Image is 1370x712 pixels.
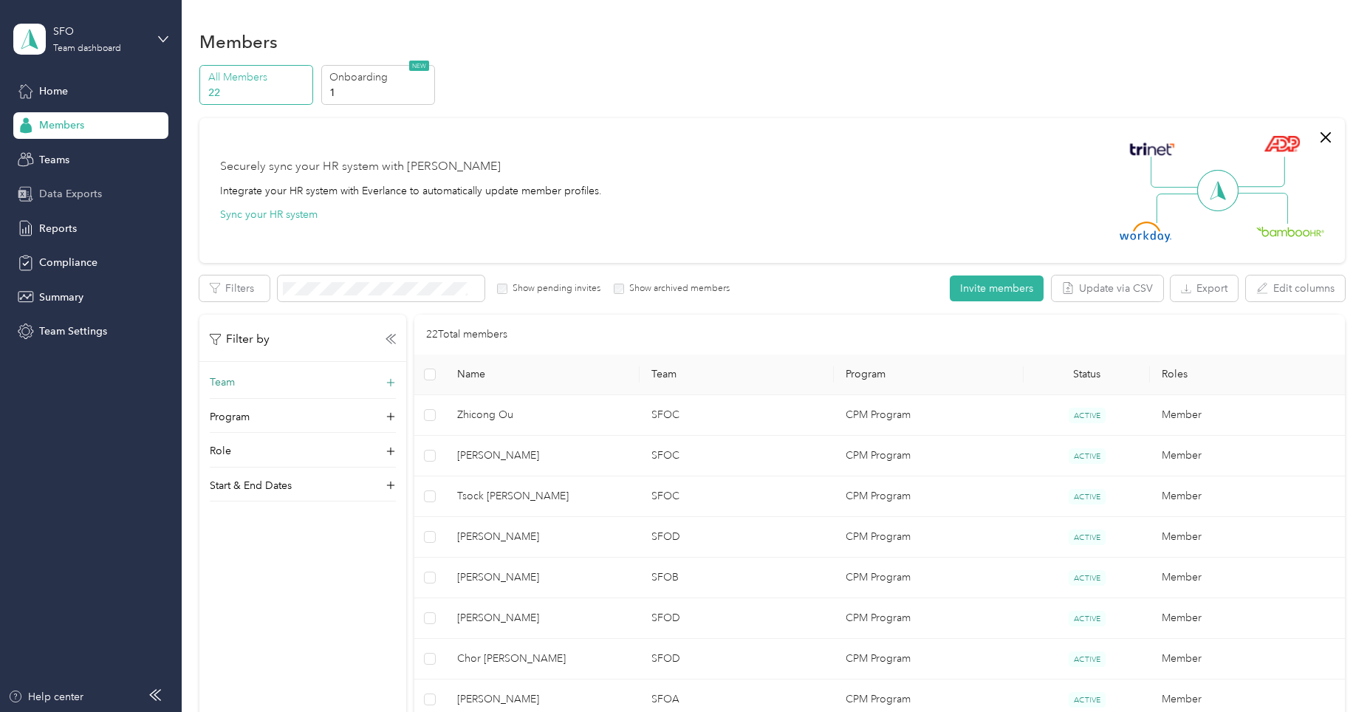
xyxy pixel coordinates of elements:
h1: Members [199,34,278,49]
img: Workday [1120,222,1171,242]
span: Members [39,117,84,133]
span: [PERSON_NAME] [457,529,628,545]
td: Zhicong Ou [445,395,640,436]
button: Filters [199,275,270,301]
td: CPM Program [834,639,1024,680]
button: Update via CSV [1052,275,1163,301]
span: Compliance [39,255,97,270]
td: SFOD [640,517,834,558]
td: Member [1150,558,1344,598]
span: NEW [409,61,429,71]
span: ACTIVE [1069,692,1106,708]
td: CPM Program [834,517,1024,558]
td: Member [1150,436,1344,476]
td: CPM Program [834,558,1024,598]
span: ACTIVE [1069,530,1106,545]
p: 22 Total members [426,326,507,343]
div: Integrate your HR system with Everlance to automatically update member profiles. [220,183,602,199]
td: SFOB [640,558,834,598]
button: Help center [8,689,83,705]
img: BambooHR [1256,226,1324,236]
label: Show pending invites [507,282,600,295]
p: 22 [208,85,309,100]
td: Tsock Kid Lee Liu [445,476,640,517]
span: [PERSON_NAME] [457,610,628,626]
td: CPM Program [834,598,1024,639]
td: Member [1150,517,1344,558]
td: SFOC [640,436,834,476]
div: SFO [53,24,145,39]
img: Line Right Up [1233,157,1285,188]
td: CPM Program [834,476,1024,517]
iframe: Everlance-gr Chat Button Frame [1287,629,1370,712]
p: 1 [329,85,430,100]
td: Member [1150,639,1344,680]
img: Line Right Down [1236,193,1288,225]
td: CPM Program [834,436,1024,476]
span: [PERSON_NAME] [457,691,628,708]
button: Invite members [950,275,1044,301]
span: ACTIVE [1069,408,1106,423]
th: Program [834,355,1024,395]
div: Team dashboard [53,44,121,53]
td: Member [1150,395,1344,436]
td: SFOD [640,639,834,680]
button: Export [1171,275,1238,301]
button: Sync your HR system [220,207,318,222]
td: SFOC [640,476,834,517]
span: ACTIVE [1069,570,1106,586]
td: SFOD [640,598,834,639]
span: Summary [39,290,83,305]
td: Kazuo Onuki [445,436,640,476]
p: Program [210,409,250,425]
span: ACTIVE [1069,489,1106,504]
span: Zhicong Ou [457,407,628,423]
span: ACTIVE [1069,651,1106,667]
th: Team [640,355,834,395]
label: Show archived members [624,282,730,295]
span: Chor [PERSON_NAME] [457,651,628,667]
span: Name [457,368,628,380]
span: Team Settings [39,324,107,339]
td: Sophia Chew [445,517,640,558]
td: SFOC [640,395,834,436]
img: ADP [1264,135,1300,152]
span: ACTIVE [1069,448,1106,464]
td: Chor Chi Ma [445,639,640,680]
img: Line Left Up [1151,157,1202,188]
span: Home [39,83,68,99]
p: Filter by [210,330,270,349]
span: [PERSON_NAME] [457,448,628,464]
button: Edit columns [1246,275,1345,301]
p: Onboarding [329,69,430,85]
p: Start & End Dates [210,478,292,493]
img: Trinet [1126,139,1178,160]
span: Tsock [PERSON_NAME] [457,488,628,504]
p: Role [210,443,231,459]
td: Member [1150,598,1344,639]
td: Azumi Abrahams [445,558,640,598]
th: Status [1024,355,1150,395]
th: Name [445,355,640,395]
img: Line Left Down [1156,193,1208,223]
span: Reports [39,221,77,236]
th: Roles [1150,355,1344,395]
span: ACTIVE [1069,611,1106,626]
td: CPM Program [834,395,1024,436]
span: Teams [39,152,69,168]
div: Securely sync your HR system with [PERSON_NAME] [220,158,501,176]
p: All Members [208,69,309,85]
p: Team [210,374,235,390]
td: Junhyuk Lee [445,598,640,639]
td: Member [1150,476,1344,517]
span: Data Exports [39,186,102,202]
span: [PERSON_NAME] [457,569,628,586]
